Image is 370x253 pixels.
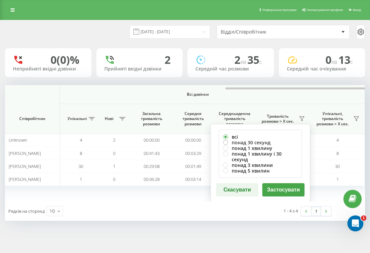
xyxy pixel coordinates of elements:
[223,168,298,174] label: понад 5 хвилин
[9,163,41,169] span: [PERSON_NAME]
[136,111,167,127] span: Загальна тривалість розмови
[219,111,250,127] span: Середньоденна тривалість розмови
[336,176,339,182] span: 1
[223,140,298,145] label: понад 30 секунд
[67,116,87,121] span: Унікальні
[104,66,175,72] div: Прийняті вхідні дзвінки
[259,58,262,65] span: c
[131,160,172,173] td: 00:29:08
[131,147,172,160] td: 00:41:43
[353,8,361,12] span: Вихід
[172,147,214,160] td: 00:03:29
[361,215,366,221] span: 1
[13,66,83,72] div: Неприйняті вхідні дзвінки
[259,114,297,124] span: Тривалість розмови > Х сек.
[113,137,115,143] span: 2
[223,151,298,162] label: понад 1 хвилину і 30 секунд
[172,173,214,186] td: 00:03:14
[223,134,298,140] label: всі
[80,137,82,143] span: 4
[336,137,339,143] span: 4
[336,150,339,156] span: 8
[262,183,305,196] button: Застосувати
[80,176,82,182] span: 1
[113,150,115,156] span: 0
[307,8,343,12] span: Налаштування профілю
[165,54,171,66] div: 2
[101,116,117,121] span: Нові
[8,208,45,214] span: Рядків на сторінці
[9,150,41,156] span: [PERSON_NAME]
[335,163,340,169] span: 30
[223,162,298,168] label: понад 3 хвилини
[177,111,209,127] span: Середня тривалість розмови
[311,206,321,216] a: 1
[80,150,82,156] span: 8
[221,29,300,35] div: Відділ/Співробітник
[9,137,27,143] span: Unknown
[325,53,338,67] span: 0
[223,145,298,151] label: понад 1 хвилину
[172,134,214,147] td: 00:00:00
[131,173,172,186] td: 00:06:28
[172,160,214,173] td: 00:01:49
[113,176,115,182] span: 0
[51,54,79,66] div: 0 (0)%
[331,58,338,65] span: хв
[347,215,363,231] iframe: Intercom live chat
[131,134,172,147] td: 00:00:00
[51,92,345,97] span: Всі дзвінки
[50,208,55,214] div: 10
[11,116,54,121] span: Співробітник
[78,163,83,169] span: 30
[313,111,351,127] span: Унікальні, тривалість розмови > Х сек.
[262,8,297,12] span: Реферальна програма
[113,163,115,169] span: 1
[9,176,41,182] span: [PERSON_NAME]
[247,53,262,67] span: 35
[338,53,353,67] span: 13
[240,58,247,65] span: хв
[284,207,298,214] div: 1 - 4 з 4
[216,183,258,196] button: Скасувати
[287,66,357,72] div: Середній час очікування
[350,58,353,65] span: c
[234,53,247,67] span: 2
[195,66,266,72] div: Середній час розмови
